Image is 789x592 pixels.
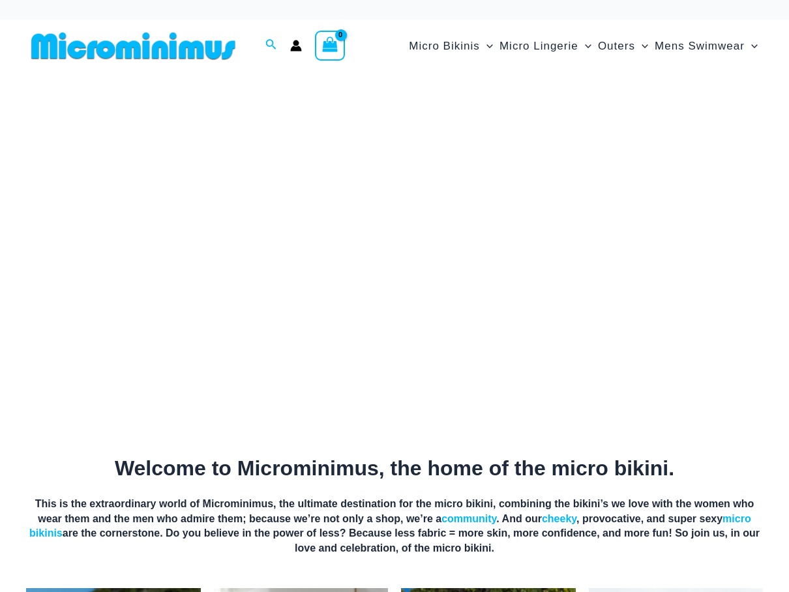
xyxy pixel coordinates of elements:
a: community [441,513,496,524]
a: cheeky [542,513,576,524]
a: Micro LingerieMenu ToggleMenu Toggle [496,26,595,66]
img: MM SHOP LOGO FLAT [26,31,241,61]
span: Outers [598,29,635,63]
span: Menu Toggle [578,29,591,63]
a: Mens SwimwearMenu ToggleMenu Toggle [651,26,761,66]
h6: This is the extraordinary world of Microminimus, the ultimate destination for the micro bikini, c... [26,497,763,555]
a: OutersMenu ToggleMenu Toggle [595,26,651,66]
a: Account icon link [290,40,302,52]
a: Micro BikinisMenu ToggleMenu Toggle [406,26,496,66]
span: Menu Toggle [745,29,758,63]
span: Micro Bikinis [409,29,479,63]
span: Menu Toggle [635,29,648,63]
span: Menu Toggle [480,29,493,63]
h2: Welcome to Microminimus, the home of the micro bikini. [26,455,763,482]
nav: Site Navigation [404,24,763,68]
span: Mens Swimwear [655,29,745,63]
a: Search icon link [265,37,277,54]
span: Micro Lingerie [499,29,578,63]
a: View Shopping Cart, empty [315,31,345,61]
a: micro bikinis [29,513,751,539]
